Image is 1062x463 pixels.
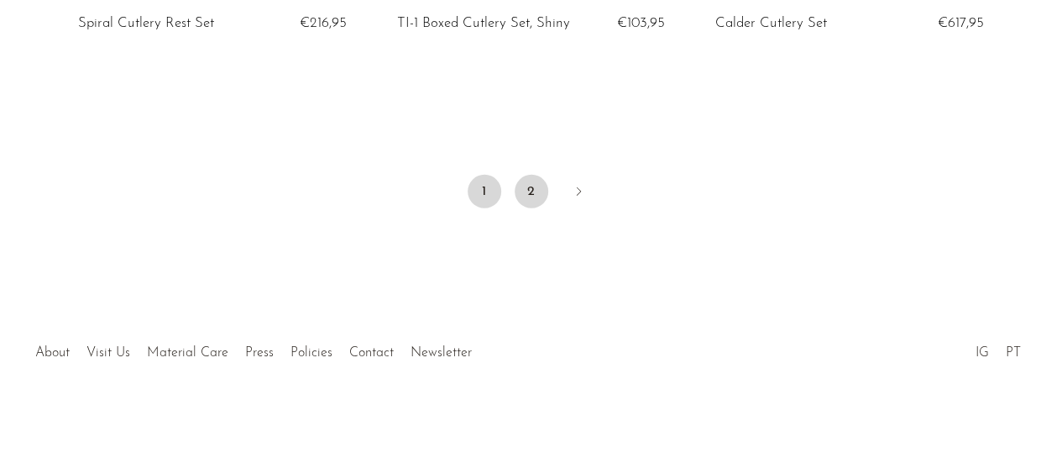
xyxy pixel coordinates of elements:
[245,346,274,360] a: Press
[35,346,70,360] a: About
[349,346,394,360] a: Contact
[1005,346,1020,360] a: PT
[617,16,665,30] span: €103,95
[515,175,548,208] a: 2
[290,346,332,360] a: Policies
[86,346,130,360] a: Visit Us
[468,175,501,208] span: 1
[715,16,827,31] a: Calder Cutlery Set
[27,333,480,365] ul: Quick links
[300,16,347,30] span: €216,95
[966,333,1028,365] ul: Social Medias
[975,346,988,360] a: IG
[78,16,214,31] a: Spiral Cutlery Rest Set
[562,175,595,212] a: Next
[397,16,570,31] a: TI-1 Boxed Cutlery Set, Shiny
[147,346,228,360] a: Material Care
[938,16,984,30] span: €617,95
